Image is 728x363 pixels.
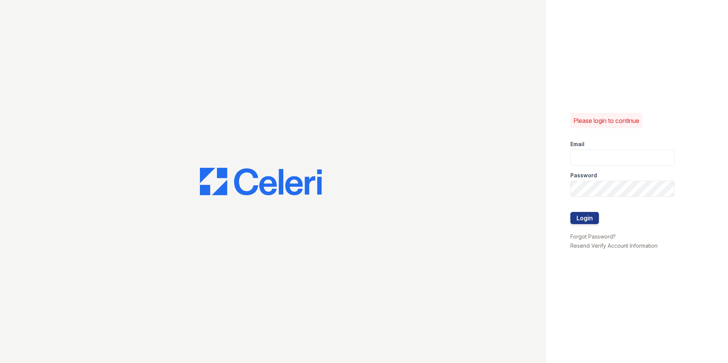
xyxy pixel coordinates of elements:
label: Password [570,172,597,179]
img: CE_Logo_Blue-a8612792a0a2168367f1c8372b55b34899dd931a85d93a1a3d3e32e68fde9ad4.png [200,168,322,195]
button: Login [570,212,599,224]
label: Email [570,140,584,148]
p: Please login to continue [573,116,639,125]
a: Forgot Password? [570,233,616,240]
a: Resend Verify Account Information [570,242,658,249]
